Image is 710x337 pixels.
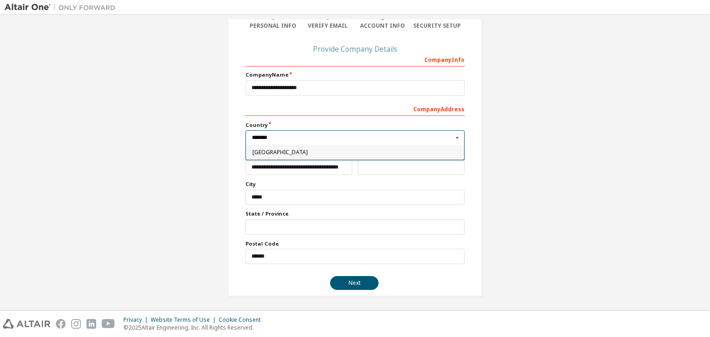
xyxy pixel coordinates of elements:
[56,319,66,329] img: facebook.svg
[219,316,266,324] div: Cookie Consent
[245,181,465,188] label: City
[330,276,379,290] button: Next
[410,22,465,30] div: Security Setup
[355,22,410,30] div: Account Info
[5,3,120,12] img: Altair One
[252,150,458,155] span: [GEOGRAPHIC_DATA]
[102,319,115,329] img: youtube.svg
[123,316,151,324] div: Privacy
[151,316,219,324] div: Website Terms of Use
[71,319,81,329] img: instagram.svg
[123,324,266,331] p: © 2025 Altair Engineering, Inc. All Rights Reserved.
[300,22,355,30] div: Verify Email
[245,121,465,129] label: Country
[86,319,96,329] img: linkedin.svg
[245,101,465,116] div: Company Address
[245,71,465,78] label: Company Name
[245,46,465,52] div: Provide Company Details
[245,210,465,217] label: State / Province
[245,22,300,30] div: Personal Info
[245,52,465,66] div: Company Info
[3,319,50,329] img: altair_logo.svg
[245,240,465,247] label: Postal Code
